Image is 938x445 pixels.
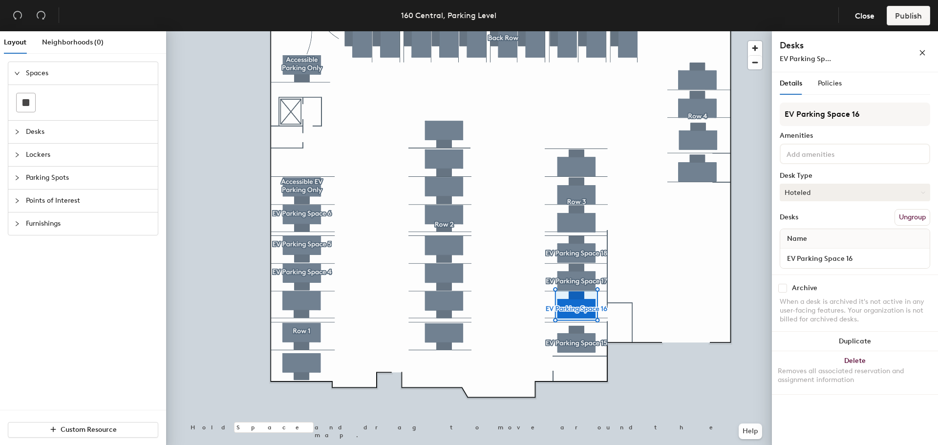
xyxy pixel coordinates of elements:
div: Desk Type [780,172,930,180]
span: collapsed [14,175,20,181]
button: Help [739,424,762,439]
h4: Desks [780,39,887,52]
button: Publish [887,6,930,25]
span: Neighborhoods (0) [42,38,104,46]
button: Custom Resource [8,422,158,438]
button: Redo (⌘ + ⇧ + Z) [31,6,51,25]
span: Points of Interest [26,190,152,212]
span: close [919,49,926,56]
span: collapsed [14,221,20,227]
button: Undo (⌘ + Z) [8,6,27,25]
div: Amenities [780,132,930,140]
input: Add amenities [785,148,873,159]
div: When a desk is archived it's not active in any user-facing features. Your organization is not bil... [780,297,930,324]
div: Archive [792,284,817,292]
button: Hoteled [780,184,930,201]
div: Removes all associated reservation and assignment information [778,367,932,384]
span: Close [855,11,874,21]
span: Custom Resource [61,425,117,434]
span: collapsed [14,129,20,135]
span: Lockers [26,144,152,166]
span: expanded [14,70,20,76]
button: Close [847,6,883,25]
span: Parking Spots [26,167,152,189]
span: Spaces [26,62,152,85]
div: Desks [780,213,798,221]
span: undo [13,10,22,20]
span: EV Parking Sp... [780,55,831,63]
span: Name [782,230,812,248]
div: 160 Central, Parking Level [401,9,496,21]
span: Details [780,79,802,87]
span: collapsed [14,152,20,158]
button: Duplicate [772,332,938,351]
span: Policies [818,79,842,87]
span: collapsed [14,198,20,204]
button: Ungroup [895,209,930,226]
span: Layout [4,38,26,46]
input: Unnamed desk [782,252,928,265]
span: Furnishings [26,212,152,235]
span: Desks [26,121,152,143]
button: DeleteRemoves all associated reservation and assignment information [772,351,938,394]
